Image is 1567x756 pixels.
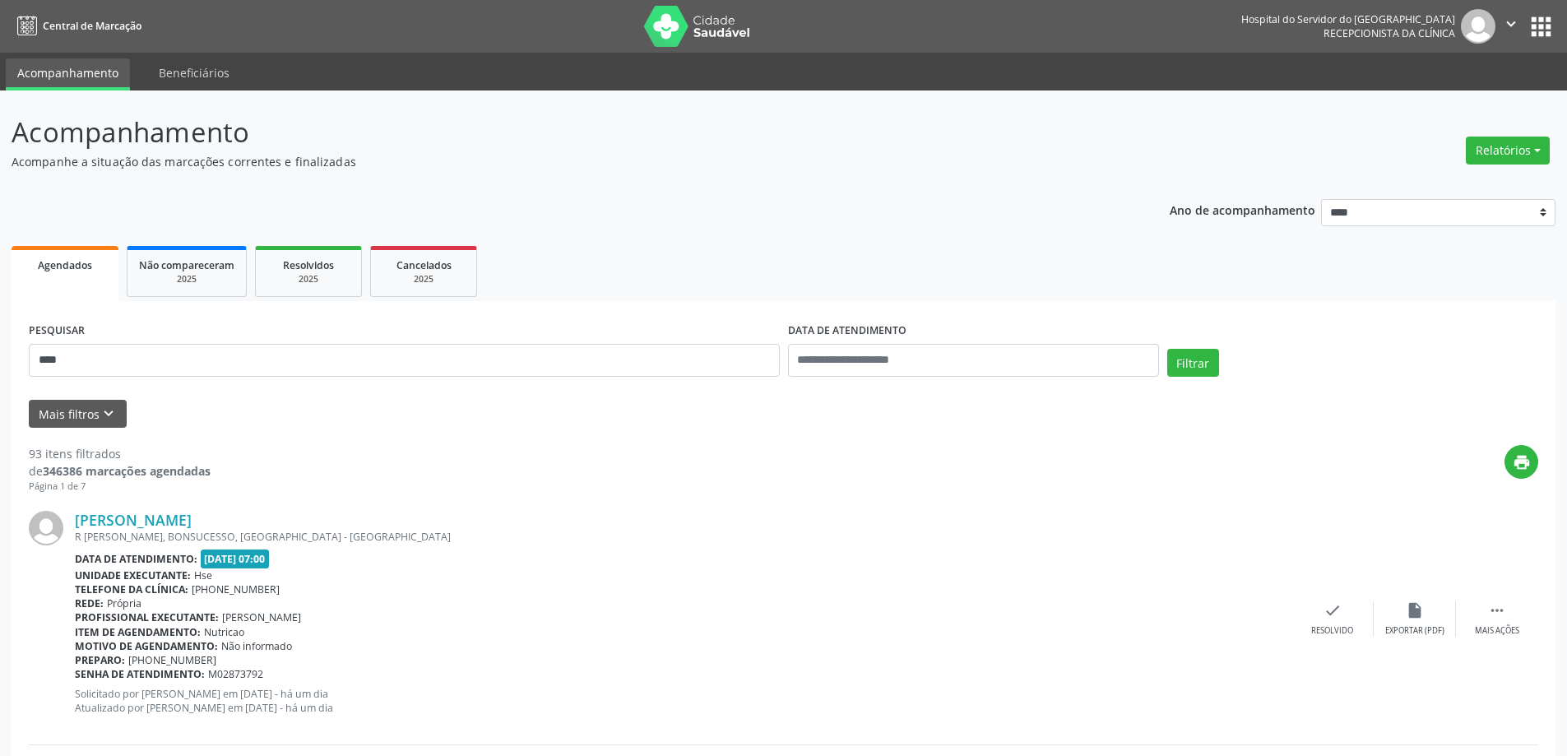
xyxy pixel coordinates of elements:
[75,530,1291,544] div: R [PERSON_NAME], BONSUCESSO, [GEOGRAPHIC_DATA] - [GEOGRAPHIC_DATA]
[1488,601,1506,619] i: 
[128,653,216,667] span: [PHONE_NUMBER]
[1324,26,1455,40] span: Recepcionista da clínica
[75,687,1291,715] p: Solicitado por [PERSON_NAME] em [DATE] - há um dia Atualizado por [PERSON_NAME] em [DATE] - há um...
[43,463,211,479] strong: 346386 marcações agendadas
[1311,625,1353,637] div: Resolvido
[192,582,280,596] span: [PHONE_NUMBER]
[1241,12,1455,26] div: Hospital do Servidor do [GEOGRAPHIC_DATA]
[194,568,212,582] span: Hse
[29,511,63,545] img: img
[75,667,205,681] b: Senha de atendimento:
[6,58,130,90] a: Acompanhamento
[221,639,292,653] span: Não informado
[1461,9,1495,44] img: img
[38,258,92,272] span: Agendados
[75,568,191,582] b: Unidade executante:
[75,625,201,639] b: Item de agendamento:
[75,552,197,566] b: Data de atendimento:
[12,12,141,39] a: Central de Marcação
[1527,12,1555,41] button: apps
[29,462,211,480] div: de
[75,653,125,667] b: Preparo:
[1385,625,1444,637] div: Exportar (PDF)
[1475,625,1519,637] div: Mais ações
[396,258,452,272] span: Cancelados
[75,639,218,653] b: Motivo de agendamento:
[1495,9,1527,44] button: 
[29,400,127,429] button: Mais filtroskeyboard_arrow_down
[1504,445,1538,479] button: print
[201,550,270,568] span: [DATE] 07:00
[100,405,118,423] i: keyboard_arrow_down
[1406,601,1424,619] i: insert_drive_file
[788,318,906,344] label: DATA DE ATENDIMENTO
[75,511,192,529] a: [PERSON_NAME]
[29,445,211,462] div: 93 itens filtrados
[1502,15,1520,33] i: 
[12,112,1092,153] p: Acompanhamento
[204,625,244,639] span: Nutricao
[107,596,141,610] span: Própria
[75,582,188,596] b: Telefone da clínica:
[147,58,241,87] a: Beneficiários
[43,19,141,33] span: Central de Marcação
[12,153,1092,170] p: Acompanhe a situação das marcações correntes e finalizadas
[139,273,234,285] div: 2025
[29,480,211,494] div: Página 1 de 7
[29,318,85,344] label: PESQUISAR
[1170,199,1315,220] p: Ano de acompanhamento
[382,273,465,285] div: 2025
[1466,137,1550,165] button: Relatórios
[267,273,350,285] div: 2025
[283,258,334,272] span: Resolvidos
[139,258,234,272] span: Não compareceram
[1167,349,1219,377] button: Filtrar
[75,610,219,624] b: Profissional executante:
[208,667,263,681] span: M02873792
[75,596,104,610] b: Rede:
[222,610,301,624] span: [PERSON_NAME]
[1324,601,1342,619] i: check
[1513,453,1531,471] i: print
